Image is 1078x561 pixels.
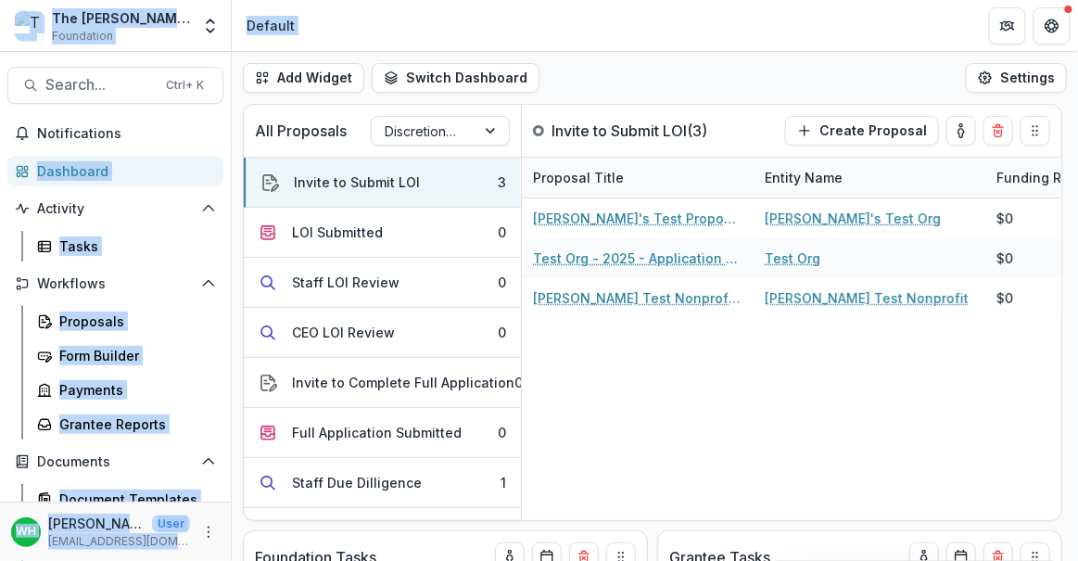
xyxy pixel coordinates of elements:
span: Activity [37,201,194,217]
div: Form Builder [59,346,209,365]
button: Search... [7,67,223,104]
a: Document Templates [30,484,223,515]
div: Payments [59,380,209,400]
div: Staff Due Dilligence [292,473,422,492]
span: Foundation [52,28,113,45]
a: Payments [30,375,223,405]
div: $0 [996,209,1013,228]
div: Grantee Reports [59,414,209,434]
button: More [197,521,220,543]
button: Open entity switcher [197,7,223,45]
div: 1 [501,473,506,492]
p: Invite to Submit LOI ( 3 ) [552,120,707,142]
div: Full Application Submitted [292,423,462,442]
div: The [PERSON_NAME] Foundation [52,8,190,28]
button: Invite to Complete Full Application0 [244,358,521,408]
div: 0 [498,423,506,442]
a: [PERSON_NAME] Test Nonprofit [765,288,969,308]
button: Partners [989,7,1026,45]
div: 0 [498,273,506,292]
span: Search... [45,76,155,94]
a: Test Org - 2025 - Application questions over 25K [533,249,742,268]
div: Tasks [59,236,209,256]
p: All Proposals [255,120,347,142]
div: Invite to Submit LOI [294,172,420,192]
button: Add Widget [243,63,364,93]
button: Create Proposal [785,116,939,146]
div: Proposal Title [522,158,754,198]
div: Entity Name [754,158,985,198]
div: Proposals [59,312,209,331]
div: LOI Submitted [292,223,383,242]
button: CEO LOI Review0 [244,308,521,358]
div: 3 [498,172,506,192]
button: Delete card [983,116,1013,146]
div: 0 [498,323,506,342]
button: toggle-assigned-to-me [946,116,976,146]
button: Open Activity [7,194,223,223]
div: $0 [996,249,1013,268]
button: Staff Due Dilligence1 [244,458,521,508]
div: Dashboard [37,161,209,181]
a: Dashboard [7,156,223,186]
div: Wes Hadley [16,526,36,538]
button: LOI Submitted0 [244,208,521,258]
button: Switch Dashboard [372,63,539,93]
div: Proposal Title [522,168,635,187]
button: Open Workflows [7,269,223,299]
button: Get Help [1034,7,1071,45]
a: [PERSON_NAME] Test Nonprofit - 2025 - LOI questions [533,288,742,308]
button: Notifications [7,119,223,148]
a: Test Org [765,249,820,268]
p: User [152,516,190,532]
button: Settings [966,63,1067,93]
div: Default [247,16,295,35]
a: Form Builder [30,340,223,371]
div: 0 [498,223,506,242]
div: Document Templates [59,490,209,509]
div: Ctrl + K [162,75,208,96]
div: CEO LOI Review [292,323,395,342]
button: Staff LOI Review0 [244,258,521,308]
a: Grantee Reports [30,409,223,440]
nav: breadcrumb [239,12,302,39]
span: Notifications [37,126,216,142]
p: [PERSON_NAME] [48,514,145,533]
a: Proposals [30,306,223,337]
div: Invite to Complete Full Application [292,373,514,392]
div: 0 [514,373,523,392]
div: $0 [996,288,1013,308]
button: Invite to Submit LOI3 [244,158,521,208]
img: The Frist Foundation [15,11,44,41]
span: Workflows [37,276,194,292]
button: Drag [1021,116,1050,146]
p: [EMAIL_ADDRESS][DOMAIN_NAME] [48,533,190,550]
a: Tasks [30,231,223,261]
a: [PERSON_NAME]'s Test Proposal [533,209,742,228]
button: Open Documents [7,447,223,477]
button: Full Application Submitted0 [244,408,521,458]
span: Documents [37,454,194,470]
div: Entity Name [754,168,854,187]
div: Staff LOI Review [292,273,399,292]
a: [PERSON_NAME]'s Test Org [765,209,941,228]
